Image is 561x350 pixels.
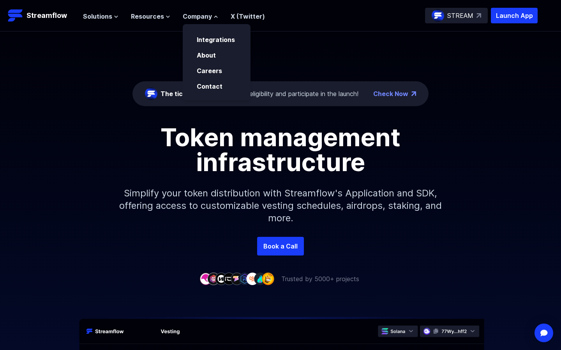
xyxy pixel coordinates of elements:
[131,12,164,21] span: Resources
[197,51,216,59] a: About
[246,273,259,285] img: company-7
[8,8,23,23] img: Streamflow Logo
[145,87,157,100] img: streamflow-logo-circle.png
[447,11,473,20] p: STREAM
[373,89,408,98] a: Check Now
[197,67,222,75] a: Careers
[199,273,212,285] img: company-1
[257,237,304,255] a: Book a Call
[183,12,218,21] button: Company
[231,12,265,20] a: X (Twitter)
[411,91,416,96] img: top-right-arrow.png
[113,175,448,237] p: Simplify your token distribution with Streamflow's Application and SDK, offering access to custom...
[26,10,67,21] p: Streamflow
[535,324,553,342] div: Open Intercom Messenger
[231,273,243,285] img: company-5
[207,273,220,285] img: company-2
[83,12,112,21] span: Solutions
[197,82,222,90] a: Contact
[197,36,235,44] a: Integrations
[183,12,212,21] span: Company
[476,13,481,18] img: top-right-arrow.svg
[254,273,266,285] img: company-8
[161,90,229,98] span: The ticker is STREAM:
[8,8,75,23] a: Streamflow
[131,12,170,21] button: Resources
[425,8,488,23] a: STREAM
[161,89,358,98] div: Check eligibility and participate in the launch!
[83,12,118,21] button: Solutions
[223,273,235,285] img: company-4
[491,8,538,23] button: Launch App
[281,274,359,283] p: Trusted by 5000+ projects
[432,9,444,22] img: streamflow-logo-circle.png
[215,273,228,285] img: company-3
[105,125,456,175] h1: Token management infrastructure
[262,273,274,285] img: company-9
[238,273,251,285] img: company-6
